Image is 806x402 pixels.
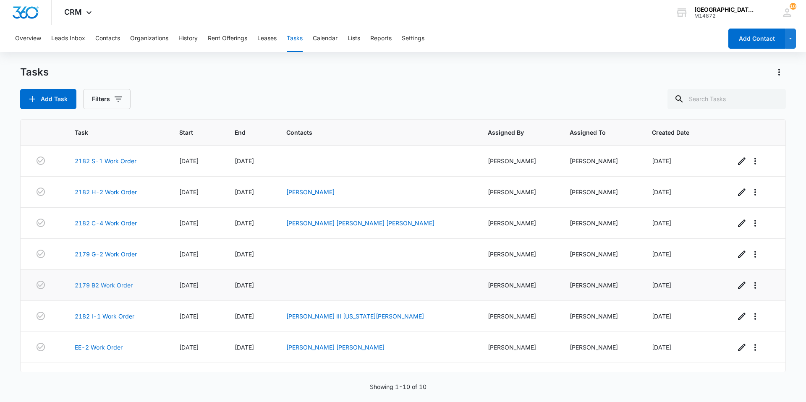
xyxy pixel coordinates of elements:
div: account id [694,13,756,19]
a: EE-2 Work Order [75,343,123,352]
span: [DATE] [652,282,671,289]
span: [DATE] [652,344,671,351]
span: Created Date [652,128,703,137]
div: [PERSON_NAME] [488,343,550,352]
button: Leads Inbox [51,25,85,52]
h1: Tasks [20,66,49,78]
button: Organizations [130,25,168,52]
span: [DATE] [652,251,671,258]
div: [PERSON_NAME] [570,312,631,321]
div: [PERSON_NAME] [570,281,631,290]
div: account name [694,6,756,13]
a: [PERSON_NAME] III [US_STATE][PERSON_NAME] [286,313,424,320]
span: Task [75,128,147,137]
a: [PERSON_NAME] [286,188,335,196]
div: [PERSON_NAME] [488,188,550,196]
a: 2182 H-2 Work Order [75,188,137,196]
button: Settings [402,25,424,52]
p: Showing 1-10 of 10 [370,382,427,391]
div: [PERSON_NAME] [488,250,550,258]
a: [PERSON_NAME] [PERSON_NAME] [286,344,385,351]
a: 2182 C-4 Work Order [75,219,137,227]
span: [DATE] [179,344,199,351]
a: 2182 S-1 Work Order [75,157,136,165]
button: Rent Offerings [208,25,247,52]
span: End [235,128,254,137]
button: Add Contact [728,29,785,49]
a: 2179 G-2 Work Order [75,250,137,258]
div: notifications count [790,3,796,10]
button: Filters [83,89,131,109]
button: History [178,25,198,52]
span: [DATE] [235,344,254,351]
button: Contacts [95,25,120,52]
span: [DATE] [652,313,671,320]
span: [DATE] [179,282,199,289]
span: [DATE] [179,313,199,320]
span: Assigned By [488,128,537,137]
span: 10 [790,3,796,10]
div: [PERSON_NAME] [570,157,631,165]
button: Overview [15,25,41,52]
span: [DATE] [179,219,199,227]
div: [PERSON_NAME] [570,250,631,258]
span: Assigned To [570,128,619,137]
button: Leases [257,25,277,52]
a: 2179 B2 Work Order [75,281,133,290]
span: [DATE] [235,251,254,258]
span: Contacts [286,128,455,137]
div: [PERSON_NAME] [570,188,631,196]
button: Reports [370,25,392,52]
a: [PERSON_NAME] [PERSON_NAME] [PERSON_NAME] [286,219,434,227]
span: [DATE] [235,157,254,164]
input: Search Tasks [667,89,786,109]
span: [DATE] [652,157,671,164]
button: Calendar [313,25,338,52]
span: CRM [64,8,82,16]
span: [DATE] [179,188,199,196]
div: [PERSON_NAME] [570,343,631,352]
span: [DATE] [179,251,199,258]
span: [DATE] [235,219,254,227]
span: [DATE] [235,188,254,196]
span: [DATE] [235,313,254,320]
div: [PERSON_NAME] [488,219,550,227]
button: Actions [772,65,786,79]
span: [DATE] [179,157,199,164]
div: [PERSON_NAME] [488,281,550,290]
button: Tasks [287,25,303,52]
a: 2182 I-1 Work Order [75,312,134,321]
span: [DATE] [235,282,254,289]
span: Start [179,128,202,137]
button: Lists [348,25,360,52]
div: [PERSON_NAME] [488,312,550,321]
span: [DATE] [652,188,671,196]
span: [DATE] [652,219,671,227]
div: [PERSON_NAME] [570,219,631,227]
button: Add Task [20,89,76,109]
div: [PERSON_NAME] [488,157,550,165]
